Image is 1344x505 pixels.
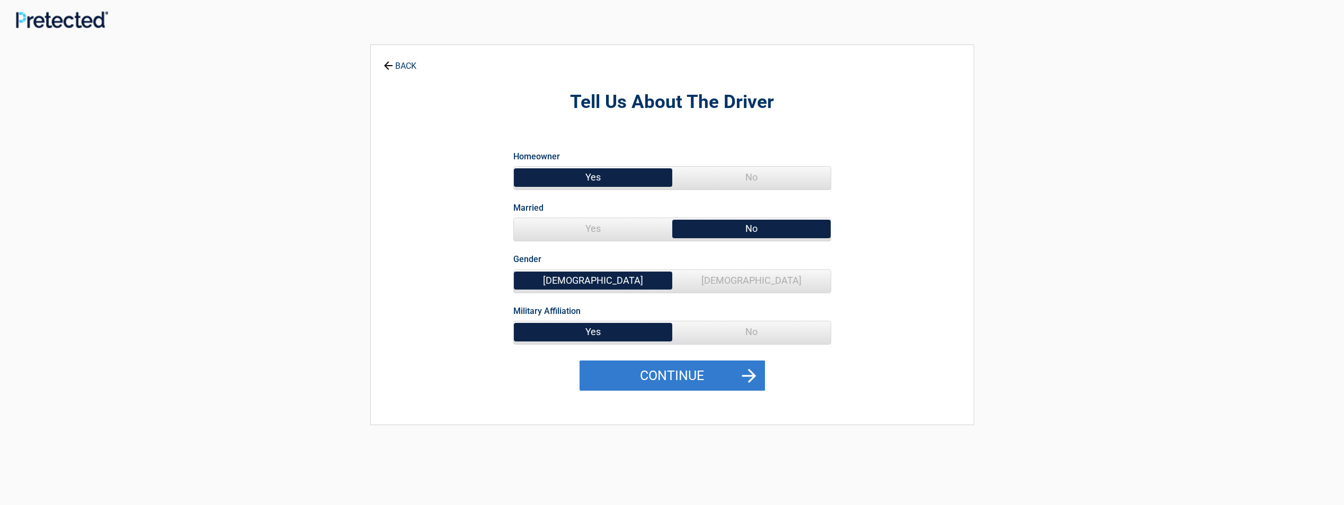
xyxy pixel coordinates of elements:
[672,270,831,291] span: [DEMOGRAPHIC_DATA]
[513,252,541,266] label: Gender
[513,304,581,318] label: Military Affiliation
[514,270,672,291] span: [DEMOGRAPHIC_DATA]
[381,52,419,70] a: BACK
[514,321,672,342] span: Yes
[514,167,672,188] span: Yes
[429,90,915,115] h2: Tell Us About The Driver
[513,201,544,215] label: Married
[672,167,831,188] span: No
[514,218,672,239] span: Yes
[580,360,765,391] button: Continue
[513,149,560,164] label: Homeowner
[16,11,108,28] img: Main Logo
[672,218,831,239] span: No
[672,321,831,342] span: No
